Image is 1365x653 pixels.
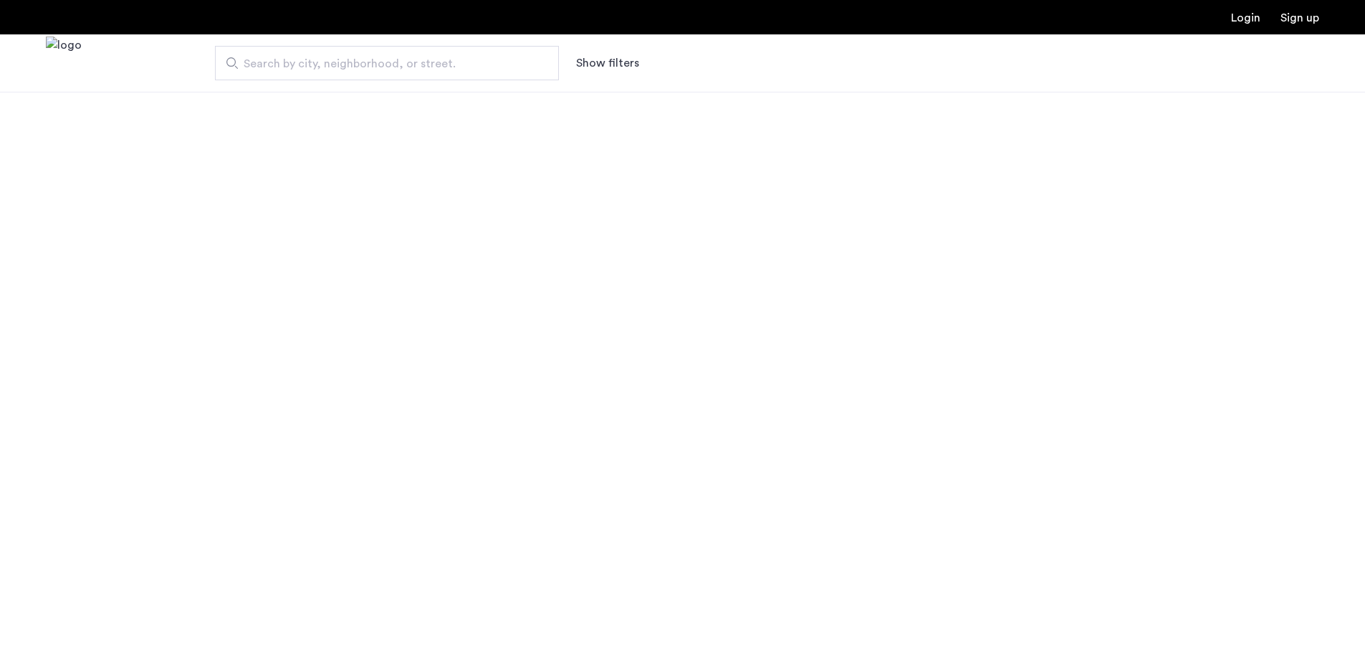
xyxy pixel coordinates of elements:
a: Cazamio Logo [46,37,82,90]
input: Apartment Search [215,46,559,80]
a: Registration [1280,12,1319,24]
button: Show or hide filters [576,54,639,72]
span: Search by city, neighborhood, or street. [244,55,519,72]
a: Login [1231,12,1260,24]
img: logo [46,37,82,90]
